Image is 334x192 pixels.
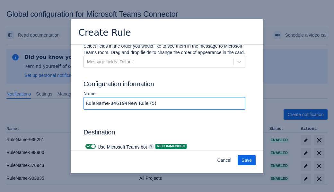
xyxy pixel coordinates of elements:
h3: Create Rule [78,27,131,40]
p: Select fields in the order you would like to see them in the message to Microsoft Teams room. Dra... [83,43,245,56]
span: Cancel [217,155,231,165]
div: Scrollable content [71,44,263,151]
button: Save [238,155,256,165]
div: Message fields: Default [87,59,134,65]
div: Use Microsoft Teams bot [83,142,147,151]
h3: Destination [83,128,245,139]
p: Name [83,90,245,97]
span: Recommended [155,144,187,148]
span: ? [148,144,154,149]
h3: Configuration information [83,80,251,90]
button: Cancel [213,155,235,165]
input: Please enter the name of the rule here [84,97,245,109]
span: Save [242,155,252,165]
